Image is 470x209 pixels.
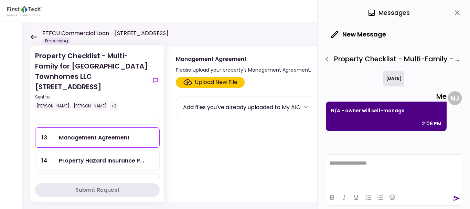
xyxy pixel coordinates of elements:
[331,106,441,115] p: N/A - owner will self-manage
[321,53,463,65] div: Property Checklist - Multi-Family - Management Agreement
[326,192,338,202] button: Bold
[350,192,362,202] button: Underline
[164,45,456,202] div: Management AgreementPlease upload your property's Management Agreement.show-messagesClick here to...
[176,55,311,63] div: Management Agreement
[195,78,237,86] div: Upload New File
[42,29,168,38] h1: FTFCU Commercial Loan - [STREET_ADDRESS]
[367,8,410,18] div: Messages
[72,102,108,111] div: [PERSON_NAME]
[301,102,311,112] button: more
[326,25,392,43] button: New Message
[35,102,71,111] div: [PERSON_NAME]
[326,155,463,189] iframe: Rich Text Area
[176,77,245,88] span: Click here to upload the required document
[7,6,42,16] img: Partner icon
[75,186,120,194] div: Submit Request
[35,183,160,197] button: Submit Request
[35,94,149,100] div: Sent to:
[151,76,160,85] button: show-messages
[35,127,160,148] a: 13Management Agreement
[59,133,130,142] div: Management Agreement
[35,174,160,194] a: 15Rent Roll and Past Due Affidavit
[374,192,386,202] button: Numbered list
[35,128,53,147] div: 13
[109,102,118,111] div: +2
[383,71,404,86] div: [DATE]
[176,66,311,74] div: Please upload your property's Management Agreement.
[448,91,462,105] div: N J
[451,7,463,19] button: close
[59,156,144,165] div: Property Hazard Insurance Policy and Liability Insurance Policy
[326,91,447,102] div: Me
[35,151,53,170] div: 14
[35,51,149,111] div: Property Checklist - Multi-Family for [GEOGRAPHIC_DATA] Townhomes LLC [STREET_ADDRESS]
[422,119,441,128] div: 2:06 PM
[338,192,350,202] button: Italic
[35,150,160,171] a: 14Property Hazard Insurance Policy and Liability Insurance Policy
[35,174,53,194] div: 15
[183,103,301,112] div: Add files you've already uploaded to My AIO
[362,192,374,202] button: Bullet list
[453,195,460,202] button: send
[386,192,398,202] button: Emojis
[42,38,71,44] div: Processing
